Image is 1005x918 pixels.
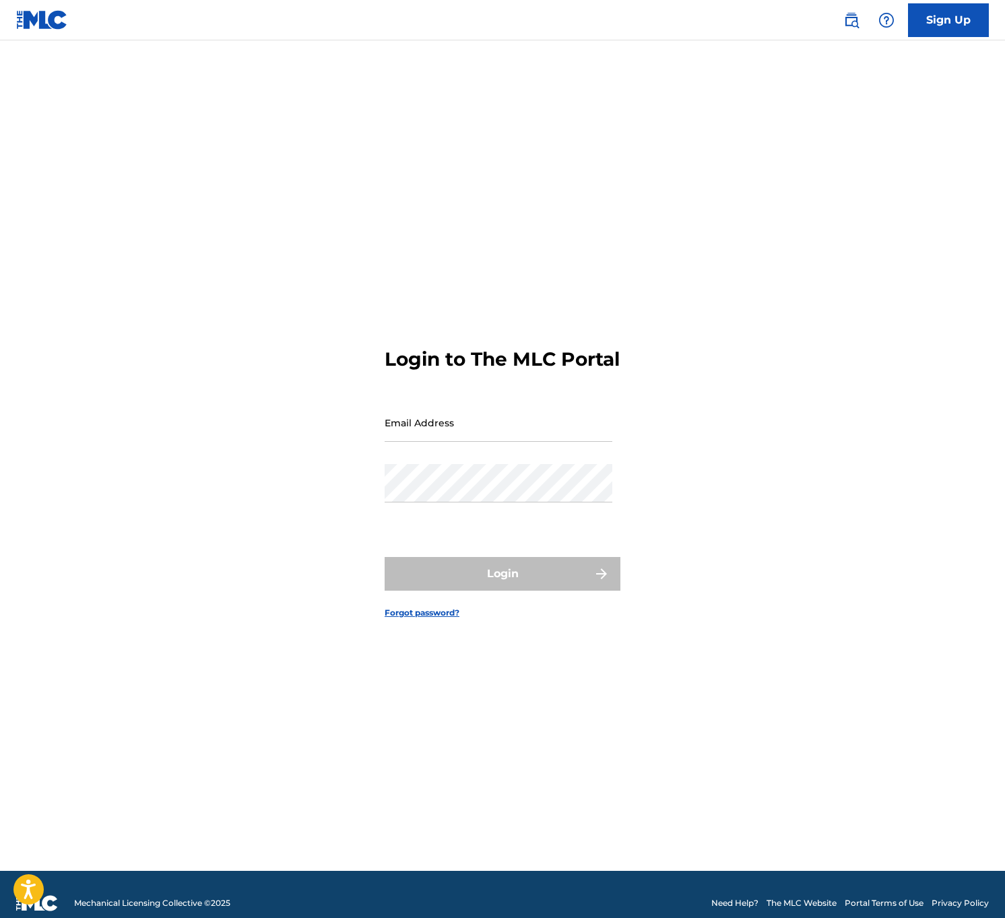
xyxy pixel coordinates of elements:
[711,897,758,909] a: Need Help?
[878,12,895,28] img: help
[838,7,865,34] a: Public Search
[16,10,68,30] img: MLC Logo
[932,897,989,909] a: Privacy Policy
[385,607,459,619] a: Forgot password?
[385,348,620,371] h3: Login to The MLC Portal
[873,7,900,34] div: Help
[843,12,860,28] img: search
[908,3,989,37] a: Sign Up
[74,897,230,909] span: Mechanical Licensing Collective © 2025
[767,897,837,909] a: The MLC Website
[845,897,923,909] a: Portal Terms of Use
[16,895,58,911] img: logo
